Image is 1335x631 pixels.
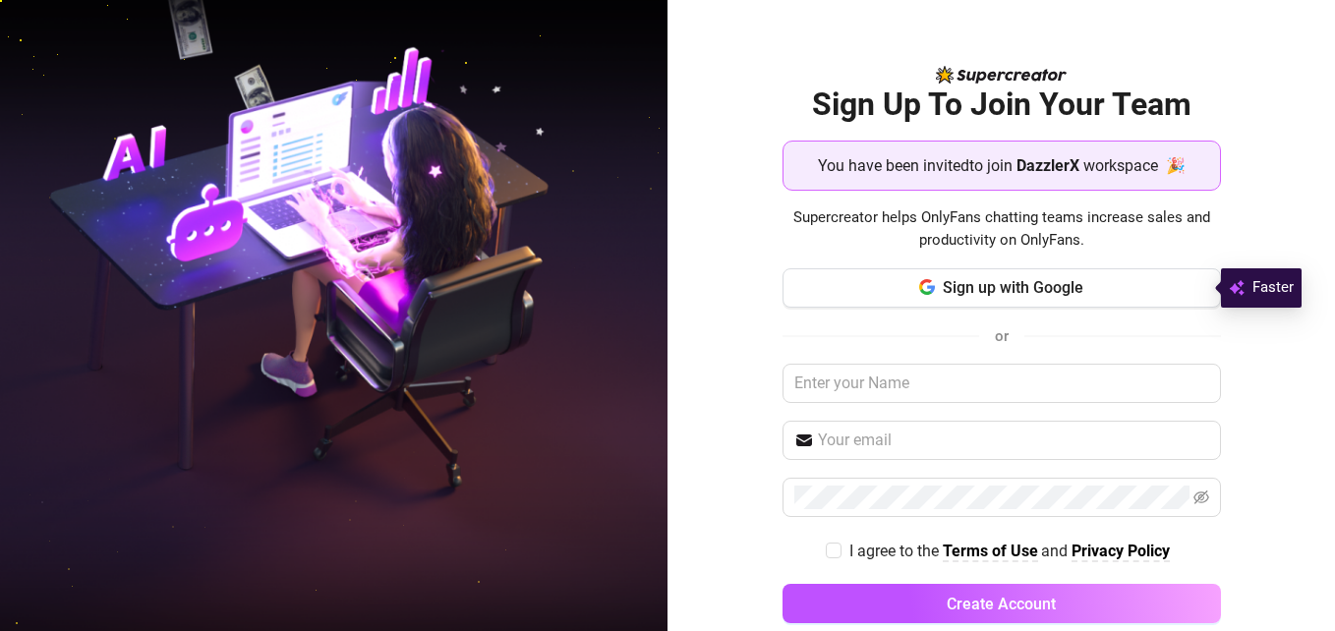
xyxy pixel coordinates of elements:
[947,595,1056,613] span: Create Account
[1072,542,1170,562] a: Privacy Policy
[943,542,1038,560] strong: Terms of Use
[936,66,1067,84] img: logo-BBDzfeDw.svg
[1193,489,1209,505] span: eye-invisible
[783,85,1221,125] h2: Sign Up To Join Your Team
[943,278,1083,297] span: Sign up with Google
[995,327,1009,345] span: or
[1083,153,1186,178] span: workspace 🎉
[1252,276,1294,300] span: Faster
[783,206,1221,253] span: Supercreator helps OnlyFans chatting teams increase sales and productivity on OnlyFans.
[1016,156,1079,175] strong: DazzlerX
[849,542,943,560] span: I agree to the
[943,542,1038,562] a: Terms of Use
[783,268,1221,308] button: Sign up with Google
[783,584,1221,623] button: Create Account
[818,429,1209,452] input: Your email
[818,153,1013,178] span: You have been invited to join
[1041,542,1072,560] span: and
[1072,542,1170,560] strong: Privacy Policy
[783,364,1221,403] input: Enter your Name
[1229,276,1245,300] img: svg%3e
